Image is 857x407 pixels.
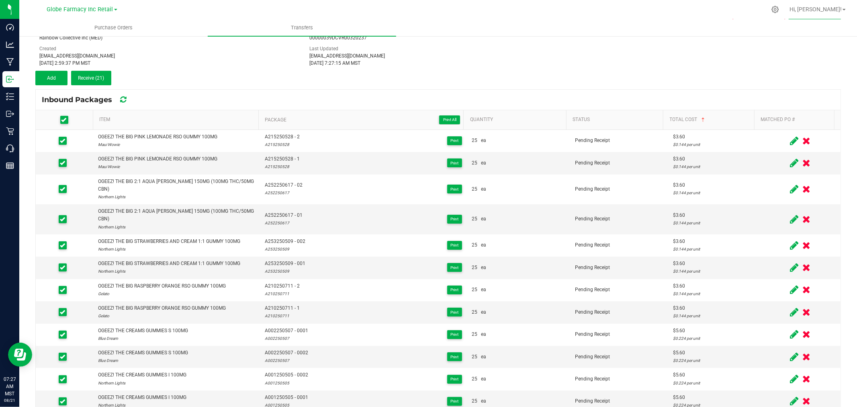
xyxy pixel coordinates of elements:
button: Print [447,375,462,384]
div: $0.144 per unit [673,267,755,275]
div: A001250505 [265,379,308,387]
submit-button: Receive inventory against this transfer [71,71,115,85]
button: Print [447,158,462,167]
span: Pending Receipt [575,186,610,192]
span: Hi, [PERSON_NAME]! [790,6,842,12]
span: Print [451,310,459,314]
div: $3.60 [673,282,755,290]
span: ea [481,264,486,271]
span: Print [451,288,459,292]
div: $3.60 [673,155,755,163]
span: ea [481,215,486,223]
span: Purchase Orders [84,24,143,31]
div: A215250528 [265,141,300,148]
span: Pending Receipt [575,376,610,382]
div: Maui Wowie [98,163,217,171]
div: [DATE] 2:59:37 PM MST [39,60,297,67]
span: Print [451,138,459,143]
div: Blue Dream [98,357,188,364]
div: A002250507 [265,335,308,342]
div: $0.224 per unit [673,379,755,387]
span: Pending Receipt [575,331,610,337]
span: Pending Receipt [575,287,610,292]
div: $0.144 per unit [673,245,755,253]
span: Print [451,399,459,403]
p: 08/21 [4,397,16,403]
div: $5.60 [673,349,755,357]
div: [EMAIL_ADDRESS][DOMAIN_NAME] [309,52,567,60]
span: Pending Receipt [575,309,610,315]
span: Pending Receipt [575,242,610,248]
p: 07:27 AM MST [4,376,16,397]
span: 25 [472,241,477,249]
button: Add [35,71,67,85]
a: QuantitySortable [470,117,563,123]
div: $3.60 [673,181,755,189]
button: Print All [439,115,460,124]
div: OGEEZ! THE BIG PINK LEMONADE RSO GUMMY 100MG [98,133,217,141]
span: ea [481,137,486,144]
span: A252250617 - 01 [265,212,303,219]
span: A002250507 - 0002 [265,349,308,357]
div: $3.60 [673,304,755,312]
div: OGEEZ! THE BIG RASPBERRY ORANGE RSO GUMMY 100MG [98,304,226,312]
span: Print All [443,117,456,122]
div: $0.224 per unit [673,357,755,364]
div: Blue Dream [98,335,188,342]
span: Pending Receipt [575,265,610,270]
iframe: Resource center [8,343,32,367]
button: Print [447,352,462,361]
div: Rainbow Collective Inc (MED) [39,34,297,41]
a: StatusSortable [573,117,660,123]
button: Receive (21) [71,71,111,85]
span: A253250509 - 002 [265,238,305,245]
div: $0.224 per unit [673,335,755,342]
div: A215250528 [265,163,300,171]
span: 25 [472,375,477,383]
span: Print [451,332,459,337]
a: Matched PO #Sortable [761,117,831,123]
span: Created [39,46,56,51]
span: 25 [472,264,477,271]
div: OGEEZ! THE BIG 2:1 AQUA [PERSON_NAME] 150MG (100MG THC/50MG CBN) [98,208,255,223]
span: 25 [472,159,477,167]
button: Print [447,397,462,406]
span: 25 [472,397,477,405]
inline-svg: Reports [6,162,14,170]
div: $5.60 [673,371,755,379]
inline-svg: Inbound [6,75,14,83]
div: $3.60 [673,260,755,267]
div: $0.144 per unit [673,219,755,227]
div: Northern Lights [98,193,255,201]
div: $0.144 per unit [673,290,755,298]
div: $0.144 per unit [673,141,755,148]
span: Pending Receipt [575,160,610,166]
span: Print [451,265,459,270]
span: Globe Farmacy Inc Retail [47,6,113,13]
div: Gelato [98,290,226,298]
inline-svg: Outbound [6,110,14,118]
div: Northern Lights [98,245,240,253]
span: 25 [472,308,477,316]
span: Package [265,115,460,125]
inline-svg: Dashboard [6,23,14,31]
div: A210250711 [265,312,300,320]
span: A210250711 - 1 [265,304,300,312]
inline-svg: Analytics [6,41,14,49]
div: Inbound Packages [42,93,140,107]
span: ea [481,241,486,249]
span: 25 [472,137,477,144]
span: A252250617 - 02 [265,181,303,189]
span: A253250509 - 001 [265,260,305,267]
div: A210250711 [265,290,300,298]
button: Print [447,241,462,250]
div: OGEEZ! THE BIG STRAWBERRIES AND CREAM 1:1 GUMMY 100MG [98,238,240,245]
span: ea [481,331,486,338]
span: Print [451,355,459,359]
span: Add [47,75,56,81]
span: ea [481,185,486,193]
span: Pending Receipt [575,354,610,360]
button: Print [447,263,462,272]
span: 25 [472,353,477,361]
div: Manage settings [770,6,780,13]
